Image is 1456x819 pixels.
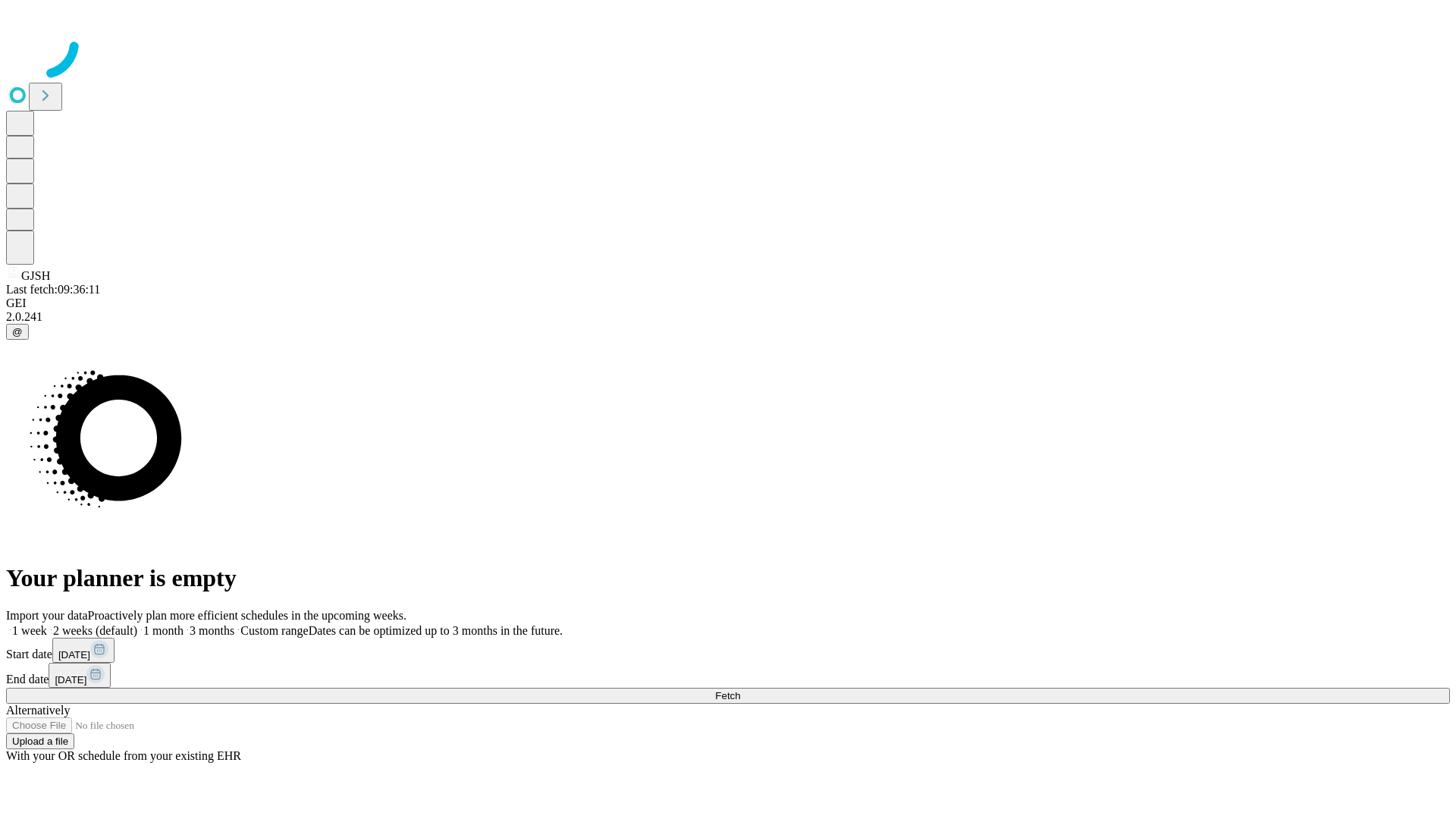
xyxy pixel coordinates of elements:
[143,624,184,637] span: 1 month
[715,690,740,701] span: Fetch
[49,663,111,688] button: [DATE]
[88,609,406,622] span: Proactively plan more efficient schedules in the upcoming weeks.
[6,704,70,717] span: Alternatively
[240,624,308,637] span: Custom range
[55,674,86,686] span: [DATE]
[21,269,50,282] span: GJSH
[6,733,74,749] button: Upload a file
[12,326,23,337] span: @
[6,283,100,296] span: Last fetch: 09:36:11
[6,638,1450,663] div: Start date
[6,310,1450,324] div: 2.0.241
[6,749,241,762] span: With your OR schedule from your existing EHR
[6,609,88,622] span: Import your data
[190,624,234,637] span: 3 months
[6,297,1450,310] div: GEI
[58,649,90,661] span: [DATE]
[6,663,1450,688] div: End date
[12,624,47,637] span: 1 week
[6,324,29,340] button: @
[53,624,137,637] span: 2 weeks (default)
[6,688,1450,704] button: Fetch
[6,564,1450,592] h1: Your planner is empty
[52,638,115,663] button: [DATE]
[309,624,563,637] span: Dates can be optimized up to 3 months in the future.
